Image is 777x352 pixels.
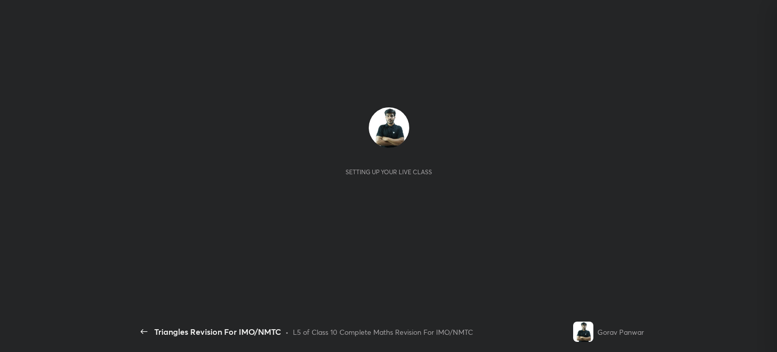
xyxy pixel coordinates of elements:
img: 3e477a94a14e43f8bd0b1333334fa1e6.jpg [369,107,409,148]
img: 3e477a94a14e43f8bd0b1333334fa1e6.jpg [573,322,593,342]
div: Gorav Panwar [597,327,644,337]
div: Setting up your live class [346,168,432,176]
div: L5 of Class 10 Complete Maths Revision For IMO/NMTC [293,327,473,337]
div: Triangles Revision For IMO/NMTC [154,326,281,338]
div: • [285,327,289,337]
